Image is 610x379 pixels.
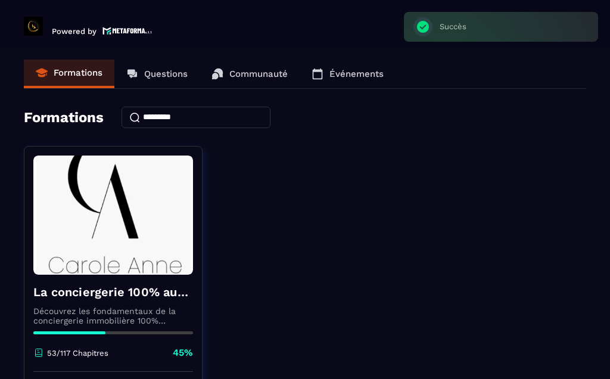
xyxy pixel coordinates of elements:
[33,284,193,300] h4: La conciergerie 100% automatisée
[300,60,396,88] a: Événements
[173,346,193,359] p: 45%
[47,349,108,358] p: 53/117 Chapitres
[33,306,193,325] p: Découvrez les fondamentaux de la conciergerie immobilière 100% automatisée. Cette formation est c...
[24,17,43,36] img: logo-branding
[329,69,384,79] p: Événements
[200,60,300,88] a: Communauté
[229,69,288,79] p: Communauté
[24,60,114,88] a: Formations
[144,69,188,79] p: Questions
[24,109,104,126] h4: Formations
[54,67,102,78] p: Formations
[33,156,193,275] img: formation-background
[102,26,152,36] img: logo
[114,60,200,88] a: Questions
[52,27,97,36] p: Powered by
